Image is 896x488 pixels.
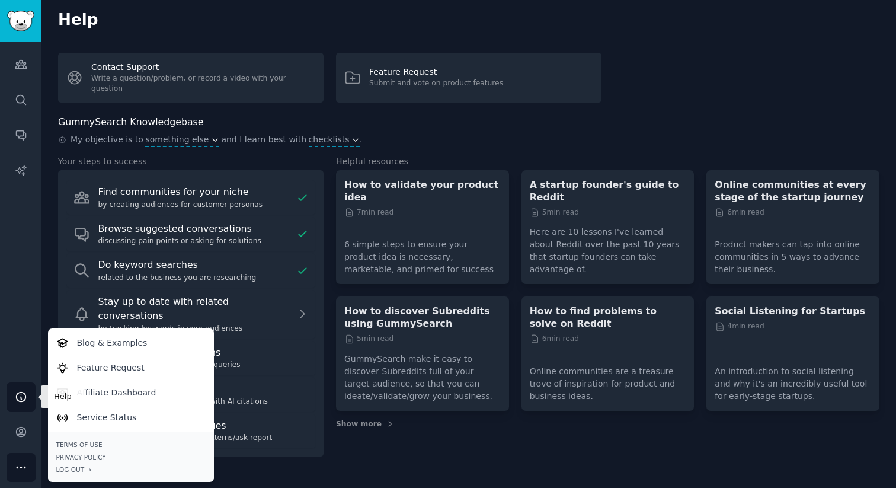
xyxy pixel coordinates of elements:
[77,412,137,424] p: Service Status
[715,305,871,317] a: Social Listening for Startups
[369,78,503,89] div: Submit and vote on product features
[715,321,764,332] span: 4 min read
[58,133,879,147] div: .
[336,419,382,430] span: Show more
[98,258,292,273] div: Do keyword searches
[50,405,212,430] a: Service Status
[66,290,315,339] a: Stay up to date with related conversationsby tracking keywords in your audiences
[344,230,501,276] p: 6 simple steps to ensure your product idea is necessary, marketable, and primed for success
[58,155,324,168] h3: Your steps to success
[77,337,148,349] p: Blog & Examples
[344,305,501,330] a: How to discover Subreddits using GummySearch
[7,11,34,31] img: GummySearch logo
[344,345,501,403] p: GummySearch make it easy to discover Subreddits full of your target audience, so that you can ide...
[336,53,601,103] a: Feature RequestSubmit and vote on product features
[369,66,503,78] div: Feature Request
[530,357,686,403] p: Online communities are a treasure trove of inspiration for product and business ideas.
[309,133,350,146] span: checklists
[98,222,292,237] div: Browse suggested conversations
[344,334,393,345] span: 5 min read
[98,200,292,210] div: by creating audiences for customer personas
[58,53,324,103] a: Contact SupportWrite a question/problem, or record a video with your question
[530,334,579,345] span: 6 min read
[98,273,292,283] div: related to the business you are researching
[530,218,686,276] p: Here are 10 lessons I've learned about Reddit over the past 10 years that startup founders can ta...
[715,208,764,218] span: 6 min read
[530,208,579,218] span: 5 min read
[58,115,203,130] h2: GummySearch Knowledgebase
[56,465,206,474] div: Log Out →
[344,178,501,203] a: How to validate your product idea
[66,253,315,288] a: Do keyword searchesrelated to the business you are researching
[50,330,212,355] a: Blog & Examples
[77,362,145,374] p: Feature Request
[58,11,879,30] h2: Help
[56,441,206,449] a: Terms of Use
[221,133,306,147] span: and I learn best with
[98,185,292,200] div: Find communities for your niche
[145,133,209,146] span: something else
[50,380,212,405] a: Affiliate Dashboard
[715,178,871,203] a: Online communities at every stage of the startup journey
[71,133,143,147] span: My objective is to
[98,324,293,334] div: by tracking keywords in your audiences
[145,133,219,146] button: something else
[50,355,212,380] a: Feature Request
[344,208,393,218] span: 7 min read
[715,357,871,403] p: An introduction to social listening and why it's an incredibly useful tool for early-stage startups.
[98,295,293,324] div: Stay up to date with related conversations
[56,453,206,461] a: Privacy Policy
[309,133,360,146] button: checklists
[336,155,879,168] h3: Helpful resources
[530,305,686,330] a: How to find problems to solve on Reddit
[715,230,871,276] p: Product makers can tap into online communities in 5 ways to advance their business.
[66,180,315,215] a: Find communities for your nicheby creating audiences for customer personas
[66,217,315,251] a: Browse suggested conversationsdiscussing pain points or asking for solutions
[530,178,686,203] a: A startup founder's guide to Reddit
[98,236,292,247] div: discussing pain points or asking for solutions
[77,387,156,399] p: Affiliate Dashboard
